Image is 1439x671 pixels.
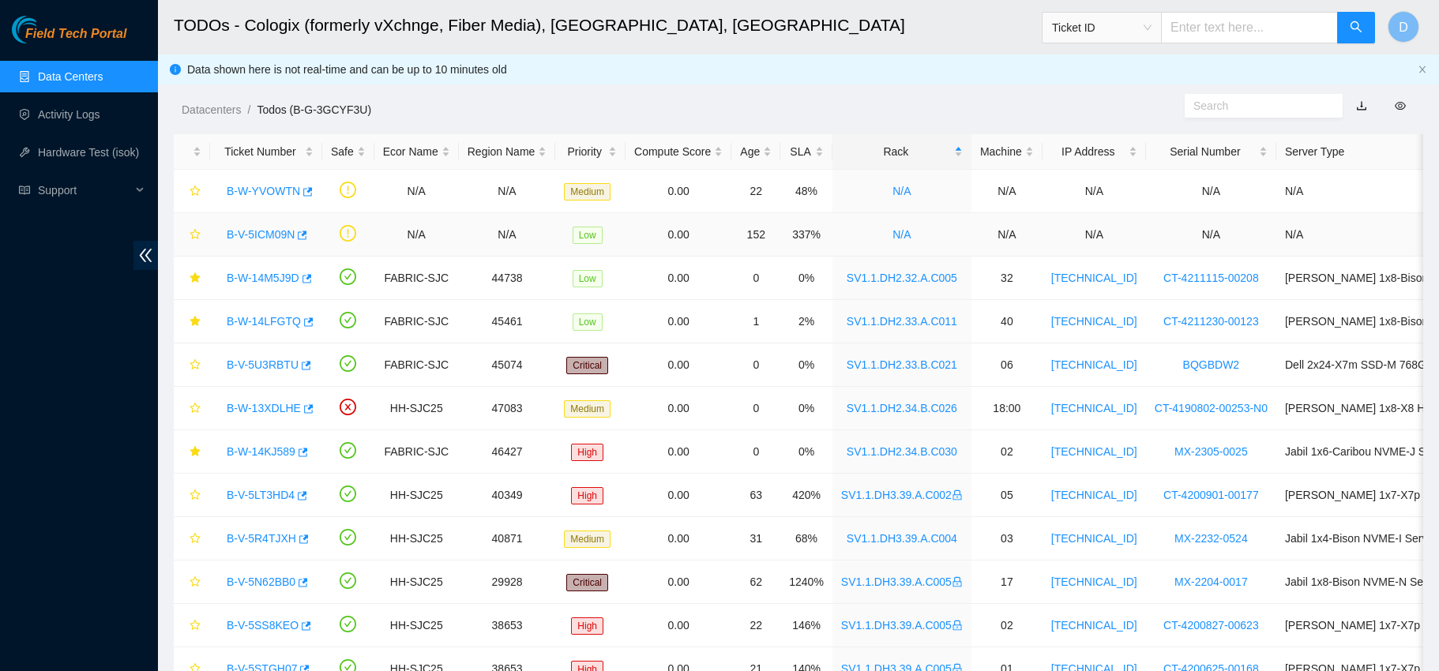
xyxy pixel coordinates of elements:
a: B-V-5LT3HD4 [227,489,295,501]
span: check-circle [340,355,356,372]
button: star [182,309,201,334]
span: double-left [133,241,158,270]
td: 1 [731,300,780,343]
td: 0.00 [626,387,731,430]
a: B-W-YVOWTN [227,185,300,197]
span: D [1399,17,1408,37]
input: Search [1193,97,1321,114]
span: Medium [564,183,611,201]
td: 0.00 [626,257,731,300]
span: Low [573,227,603,244]
span: eye [1395,100,1406,111]
span: read [19,185,30,196]
a: SV1.1.DH2.33.B.C021 [847,358,957,371]
button: star [182,526,201,551]
span: check-circle [340,529,356,545]
span: Critical [566,574,608,591]
span: exclamation-circle [340,182,356,198]
td: FABRIC-SJC [374,430,459,474]
td: 45461 [459,300,556,343]
span: exclamation-circle [340,225,356,242]
input: Enter text here... [1161,12,1338,43]
a: SV1.1.DH3.39.A.C005lock [841,619,963,632]
td: N/A [1146,213,1276,257]
button: star [182,222,201,247]
button: star [182,352,201,377]
button: download [1344,93,1379,118]
a: CT-4211115-00208 [1163,272,1259,284]
td: HH-SJC25 [374,604,459,647]
span: check-circle [340,442,356,459]
span: star [190,359,201,372]
td: N/A [374,170,459,213]
span: High [571,617,603,635]
span: High [571,444,603,461]
td: 47083 [459,387,556,430]
td: 38653 [459,604,556,647]
a: download [1356,99,1367,112]
td: N/A [459,170,556,213]
td: 18:00 [971,387,1043,430]
td: FABRIC-SJC [374,343,459,387]
a: B-W-14KJ589 [227,445,295,458]
a: SV1.1.DH3.39.A.C002lock [841,489,963,501]
button: search [1337,12,1375,43]
td: HH-SJC25 [374,517,459,560]
td: 0.00 [626,300,731,343]
a: [TECHNICAL_ID] [1051,358,1137,371]
a: MX-2232-0524 [1174,532,1248,545]
button: star [182,569,201,594]
span: search [1350,21,1362,36]
td: 0% [780,257,832,300]
span: star [190,620,201,632]
td: 05 [971,474,1043,517]
button: star [182,178,201,204]
td: 152 [731,213,780,257]
button: star [182,395,201,421]
span: lock [952,576,963,587]
a: [TECHNICAL_ID] [1051,445,1137,458]
td: 420% [780,474,832,517]
span: check-circle [340,485,356,502]
span: check-circle [340,572,356,589]
td: 0% [780,387,832,430]
td: 46427 [459,430,556,474]
td: 0.00 [626,474,731,517]
a: [TECHNICAL_ID] [1051,315,1137,328]
a: Data Centers [38,70,103,83]
td: FABRIC-SJC [374,257,459,300]
span: star [190,489,201,502]
td: N/A [1043,170,1146,213]
td: 06 [971,343,1043,387]
span: lock [952,620,963,631]
td: 0.00 [626,170,731,213]
span: Critical [566,357,608,374]
td: 0.00 [626,517,731,560]
td: 40349 [459,474,556,517]
a: SV1.1.DH2.32.A.C005 [847,272,957,284]
span: Low [573,270,603,287]
td: 17 [971,560,1043,604]
span: star [190,403,201,415]
button: star [182,265,201,291]
td: 0.00 [626,604,731,647]
a: SV1.1.DH2.34.B.C030 [847,445,957,458]
a: [TECHNICAL_ID] [1051,532,1137,545]
a: SV1.1.DH2.34.B.C026 [847,402,957,414]
td: 0.00 [626,213,731,257]
td: 146% [780,604,832,647]
a: Akamai TechnologiesField Tech Portal [12,28,126,49]
td: N/A [1146,170,1276,213]
span: lock [952,489,963,500]
span: star [190,229,201,242]
a: CT-4190802-00253-N0 [1155,402,1268,414]
span: star [190,316,201,328]
td: N/A [1043,213,1146,257]
span: Field Tech Portal [25,27,126,42]
td: 02 [971,604,1043,647]
a: Datacenters [182,103,241,116]
td: 29928 [459,560,556,604]
td: FABRIC-SJC [374,300,459,343]
td: 62 [731,560,780,604]
a: B-V-5U3RBTU [227,358,299,371]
